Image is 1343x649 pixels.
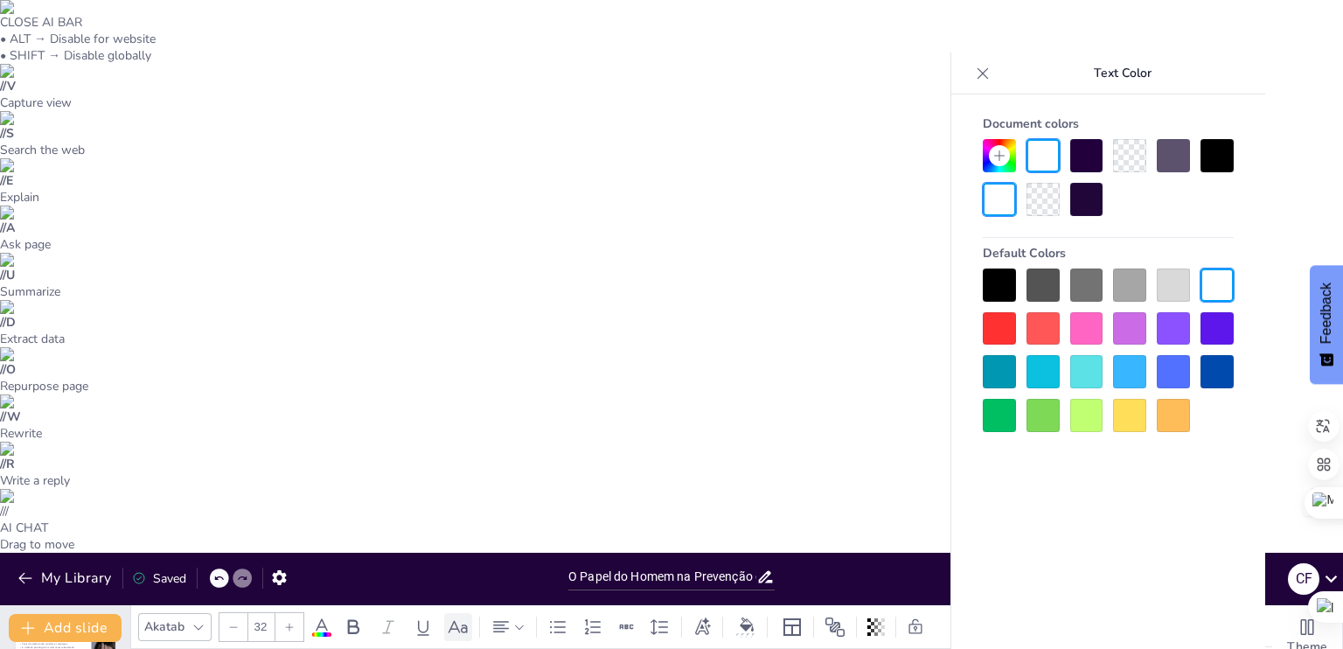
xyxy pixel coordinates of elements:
p: Tipos de violência são variados e complexos. [19,642,87,646]
p: A violência psicológica é muitas vezes subestimada. [19,646,87,649]
div: C F [1288,563,1319,595]
button: Add slide [9,614,122,642]
div: Layout [778,613,806,641]
div: Text effects [689,613,715,641]
button: Feedback - Show survey [1310,265,1343,384]
span: Feedback [1319,283,1334,344]
div: Background color [734,618,760,636]
button: C F [1288,562,1319,597]
div: Akatab [141,615,188,639]
button: My Library [13,564,119,592]
div: Saved [132,570,186,587]
span: Position [825,617,845,638]
input: Insert title [568,564,756,590]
